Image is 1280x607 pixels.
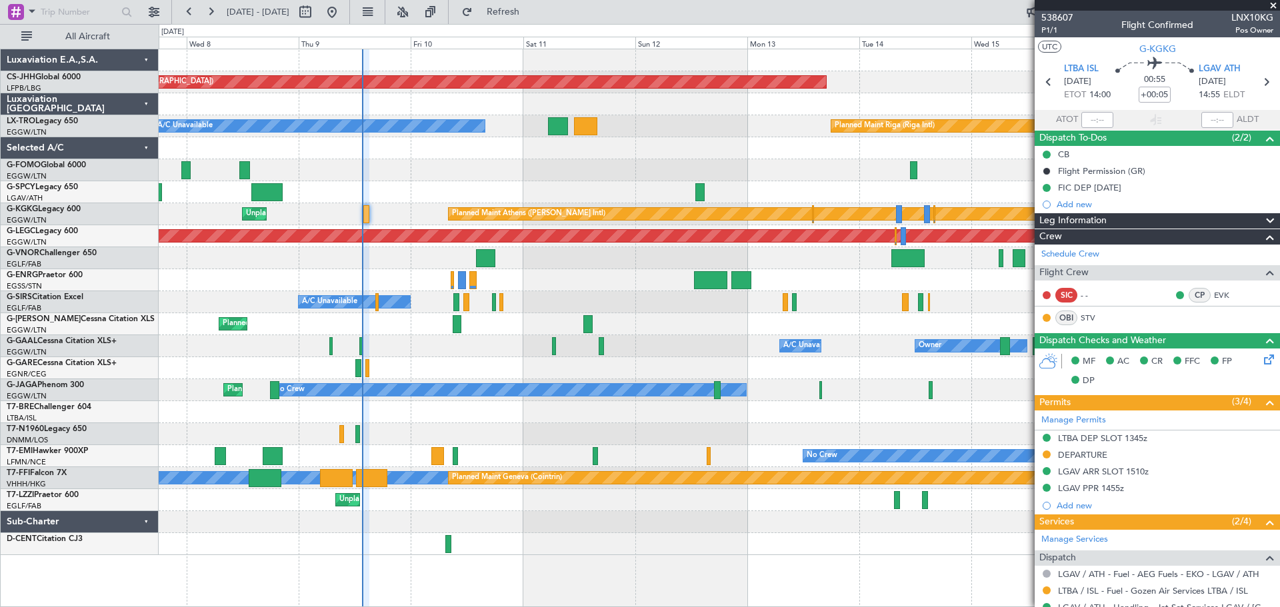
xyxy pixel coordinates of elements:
a: G-SPCYLegacy 650 [7,183,78,191]
a: EGGW/LTN [7,347,47,357]
a: EGNR/CEG [7,369,47,379]
a: LFPB/LBG [7,83,41,93]
div: CB [1058,149,1069,160]
span: T7-BRE [7,403,34,411]
div: Wed 15 [971,37,1083,49]
span: 14:55 [1199,89,1220,102]
span: (2/4) [1232,514,1251,528]
a: LTBA / ISL - Fuel - Gozen Air Services LTBA / ISL [1058,585,1248,596]
div: [DATE] [161,27,184,38]
span: 14:00 [1089,89,1111,102]
a: G-[PERSON_NAME]Cessna Citation XLS [7,315,155,323]
span: 538607 [1041,11,1073,25]
span: G-ENRG [7,271,38,279]
span: G-JAGA [7,381,37,389]
a: Schedule Crew [1041,248,1099,261]
span: MF [1083,355,1095,368]
div: Owner [919,336,941,356]
span: T7-EMI [7,447,33,455]
span: G-SPCY [7,183,35,191]
div: Wed 8 [187,37,299,49]
div: - - [1081,289,1111,301]
div: No Crew [274,380,305,400]
span: D-CENT [7,535,37,543]
a: EGGW/LTN [7,171,47,181]
span: CS-JHH [7,73,35,81]
span: T7-LZZI [7,491,34,499]
a: G-SIRSCitation Excel [7,293,83,301]
span: [DATE] - [DATE] [227,6,289,18]
div: Planned Maint Geneva (Cointrin) [452,468,562,488]
div: Planned Maint Riga (Riga Intl) [835,116,935,136]
span: G-KGKG [7,205,38,213]
a: G-LEGCLegacy 600 [7,227,78,235]
span: ELDT [1223,89,1245,102]
div: No Crew [807,446,837,466]
span: [DATE] [1199,75,1226,89]
a: T7-EMIHawker 900XP [7,447,88,455]
span: Permits [1039,395,1071,410]
div: Planned Maint [GEOGRAPHIC_DATA] ([GEOGRAPHIC_DATA]) [223,314,433,334]
input: Trip Number [41,2,117,22]
a: T7-BREChallenger 604 [7,403,91,411]
div: A/C Unavailable [157,116,213,136]
span: AC [1117,355,1129,368]
span: P1/1 [1041,25,1073,36]
a: DNMM/LOS [7,435,48,445]
span: LGAV ATH [1199,63,1241,76]
button: UTC [1038,41,1061,53]
span: Flight Crew [1039,265,1089,281]
div: A/C Unavailable [783,336,839,356]
div: Tue 14 [859,37,971,49]
div: Mon 13 [747,37,859,49]
div: Unplanned Maint [GEOGRAPHIC_DATA] (Ataturk) [246,204,414,224]
div: SIC [1055,288,1077,303]
input: --:-- [1081,112,1113,128]
span: Leg Information [1039,213,1107,229]
span: G-SIRS [7,293,32,301]
div: CP [1189,288,1211,303]
span: LTBA ISL [1064,63,1099,76]
a: STV [1081,312,1111,324]
div: Add new [1057,500,1273,511]
a: LGAV/ATH [7,193,43,203]
div: Flight Permission (GR) [1058,165,1145,177]
a: T7-N1960Legacy 650 [7,425,87,433]
a: T7-LZZIPraetor 600 [7,491,79,499]
a: G-ENRGPraetor 600 [7,271,83,279]
a: VHHH/HKG [7,479,46,489]
span: Crew [1039,229,1062,245]
a: Manage Permits [1041,414,1106,427]
span: ATOT [1056,113,1078,127]
span: DP [1083,374,1095,388]
a: D-CENTCitation CJ3 [7,535,83,543]
button: Refresh [455,1,535,23]
span: G-FOMO [7,161,41,169]
a: G-VNORChallenger 650 [7,249,97,257]
span: All Aircraft [35,32,141,41]
a: G-FOMOGlobal 6000 [7,161,86,169]
span: G-[PERSON_NAME] [7,315,81,323]
a: EVK [1214,289,1244,301]
div: LGAV ARR SLOT 1510z [1058,466,1149,477]
a: G-GAALCessna Citation XLS+ [7,337,117,345]
span: Services [1039,514,1074,530]
span: Dispatch [1039,550,1076,566]
span: CR [1151,355,1163,368]
a: EGLF/FAB [7,259,41,269]
div: Planned Maint Athens ([PERSON_NAME] Intl) [452,204,605,224]
div: Flight Confirmed [1121,18,1193,32]
div: DEPARTURE [1058,449,1107,460]
div: Planned Maint [GEOGRAPHIC_DATA] ([GEOGRAPHIC_DATA]) [227,380,437,400]
div: OBI [1055,310,1077,325]
a: T7-FFIFalcon 7X [7,469,67,477]
span: FP [1222,355,1232,368]
a: EGGW/LTN [7,237,47,247]
a: EGLF/FAB [7,303,41,313]
a: CS-JHHGlobal 6000 [7,73,81,81]
span: Pos Owner [1231,25,1273,36]
div: Fri 10 [411,37,523,49]
span: (2/2) [1232,131,1251,145]
a: EGSS/STN [7,281,42,291]
div: A/C Unavailable [302,292,357,312]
